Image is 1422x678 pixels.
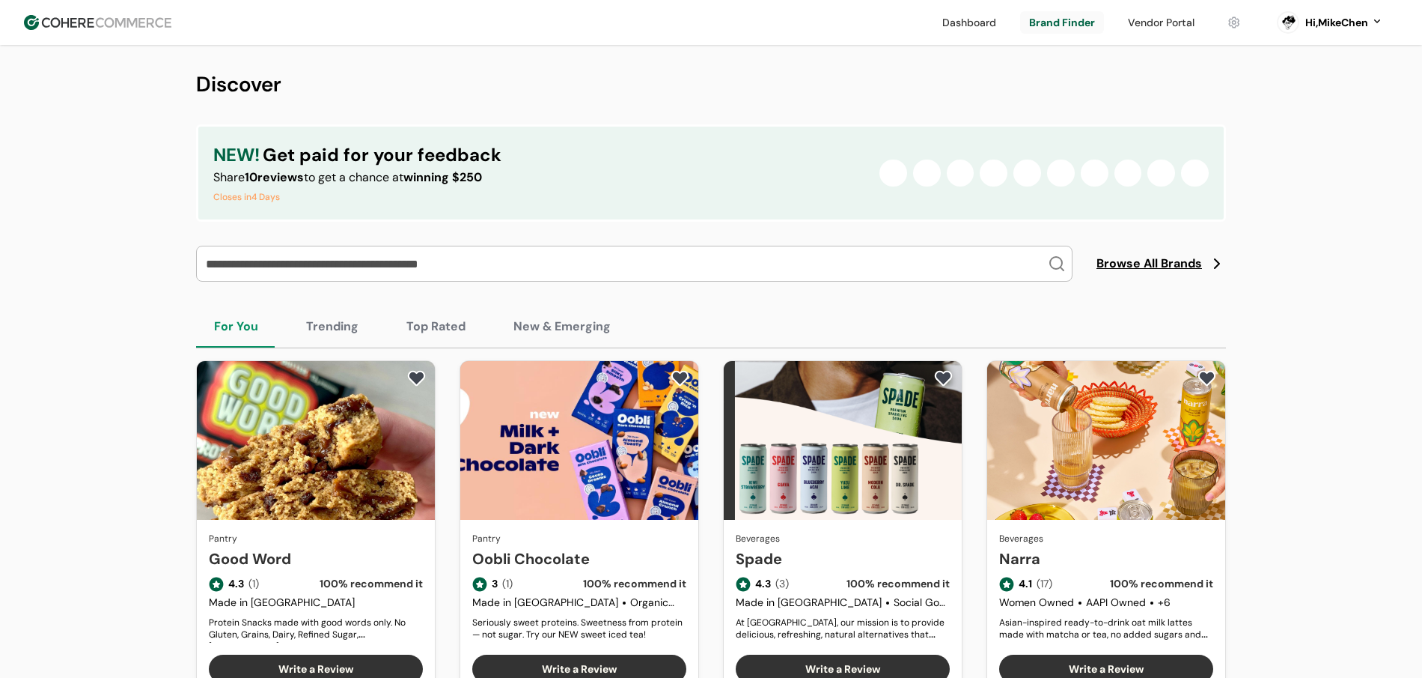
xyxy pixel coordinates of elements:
div: Closes in 4 Days [213,190,501,205]
span: 10 reviews [245,169,304,185]
span: to get a chance at [304,169,403,185]
a: Good Word [209,548,423,570]
a: Browse All Brands [1096,255,1226,273]
a: Spade [736,548,950,570]
span: Share [213,169,245,185]
button: For You [196,306,276,348]
img: Cohere Logo [24,15,171,30]
button: add to favorite [668,367,692,390]
button: Top Rated [388,306,483,348]
button: add to favorite [404,367,429,390]
span: winning $250 [403,169,482,185]
svg: 0 percent [1277,11,1299,34]
a: Narra [999,548,1213,570]
a: Oobli Chocolate [472,548,686,570]
button: add to favorite [931,367,956,390]
div: Hi, MikeChen [1305,15,1368,31]
button: Trending [288,306,376,348]
span: Get paid for your feedback [263,142,501,169]
button: Hi,MikeChen [1305,15,1383,31]
button: New & Emerging [495,306,629,348]
span: NEW! [213,142,260,169]
button: add to favorite [1194,367,1219,390]
span: Browse All Brands [1096,255,1202,273]
span: Discover [196,70,281,98]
